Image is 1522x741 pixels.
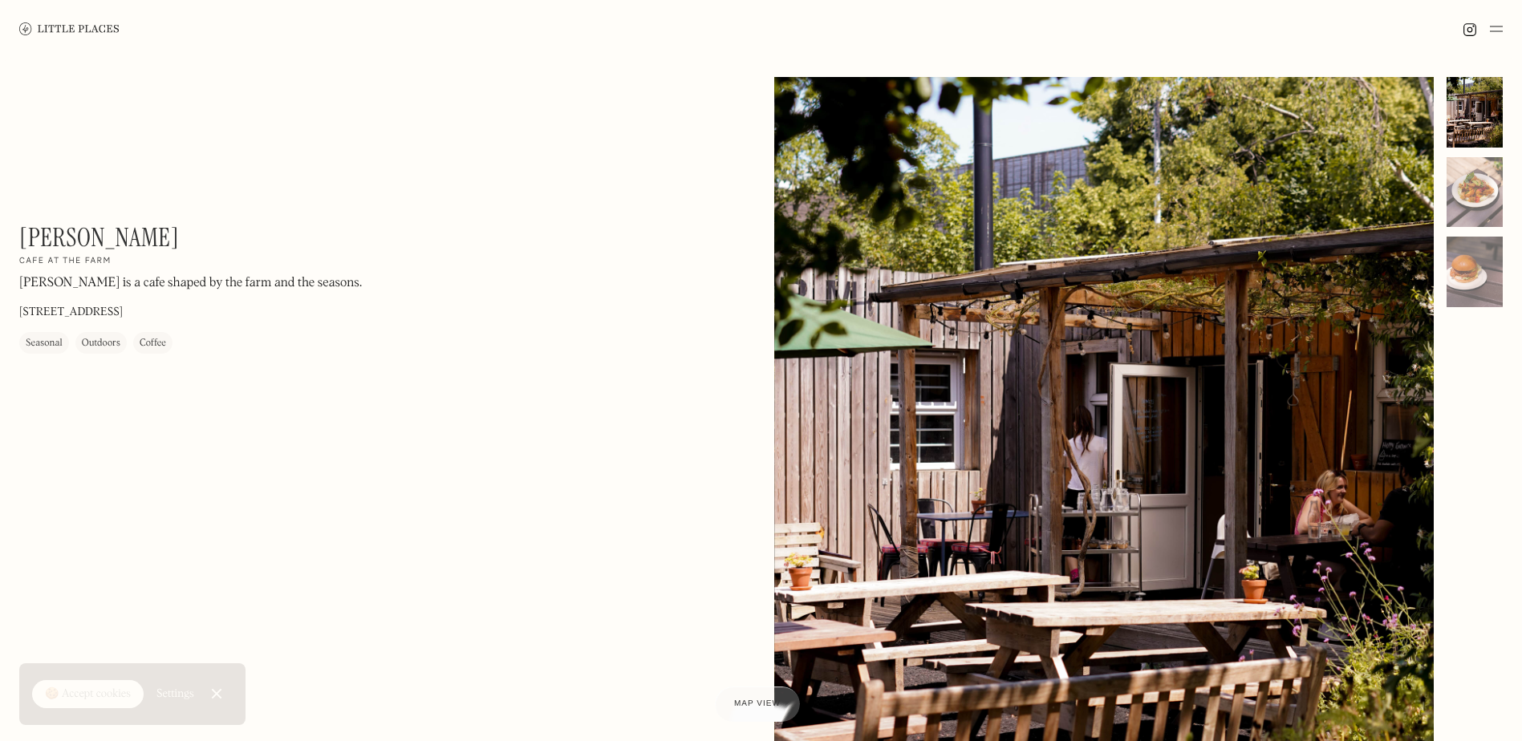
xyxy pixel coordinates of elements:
[19,257,111,268] h2: Cafe at the farm
[216,694,217,694] div: Close Cookie Popup
[734,699,781,708] span: Map view
[715,686,800,722] a: Map view
[45,686,131,703] div: 🍪 Accept cookies
[19,305,123,322] p: [STREET_ADDRESS]
[82,336,120,352] div: Outdoors
[156,688,194,699] div: Settings
[26,336,63,352] div: Seasonal
[19,222,179,253] h1: [PERSON_NAME]
[32,680,144,709] a: 🍪 Accept cookies
[19,274,362,294] p: [PERSON_NAME] is a cafe shaped by the farm and the seasons.
[156,676,194,712] a: Settings
[201,678,233,710] a: Close Cookie Popup
[140,336,166,352] div: Coffee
